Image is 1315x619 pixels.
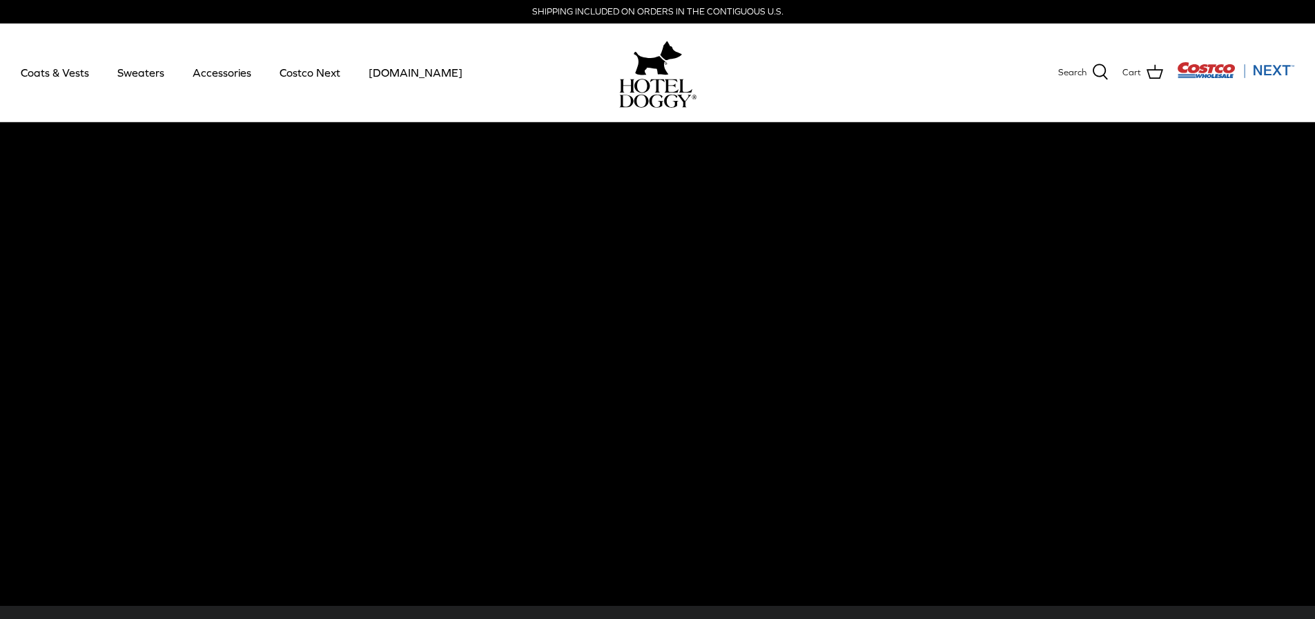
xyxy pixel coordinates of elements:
img: hoteldoggycom [619,79,697,108]
a: Costco Next [267,49,353,96]
a: Coats & Vests [8,49,101,96]
a: [DOMAIN_NAME] [356,49,475,96]
img: hoteldoggy.com [634,37,682,79]
a: Search [1058,64,1109,82]
a: Visit Costco Next [1177,70,1294,81]
a: Cart [1122,64,1163,82]
a: hoteldoggy.com hoteldoggycom [619,37,697,108]
span: Cart [1122,66,1141,80]
a: Accessories [180,49,264,96]
span: Search [1058,66,1087,80]
a: Sweaters [105,49,177,96]
img: Costco Next [1177,61,1294,79]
